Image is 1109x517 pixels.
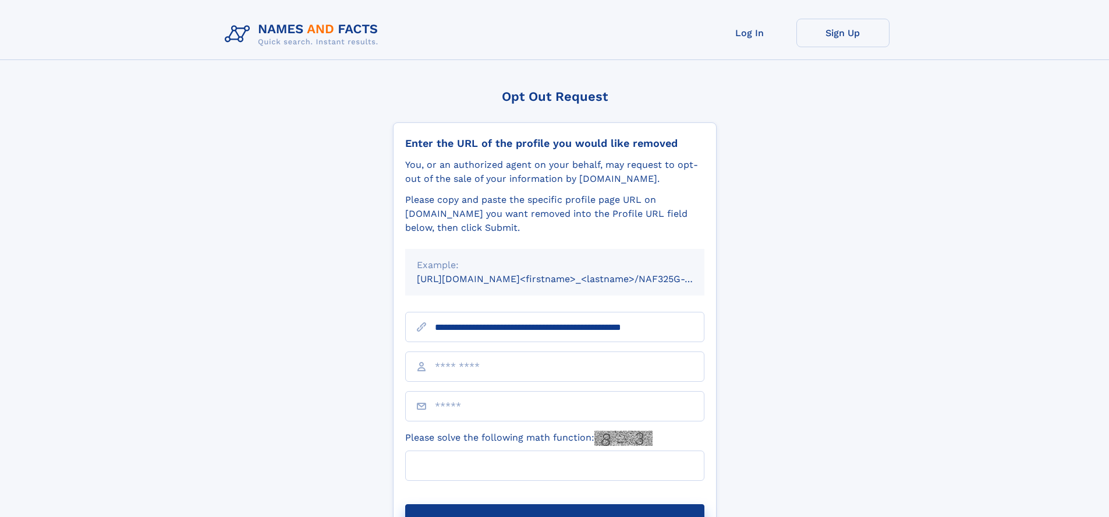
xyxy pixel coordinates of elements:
[417,273,727,284] small: [URL][DOMAIN_NAME]<firstname>_<lastname>/NAF325G-xxxxxxxx
[405,158,704,186] div: You, or an authorized agent on your behalf, may request to opt-out of the sale of your informatio...
[405,431,653,446] label: Please solve the following math function:
[796,19,890,47] a: Sign Up
[220,19,388,50] img: Logo Names and Facts
[703,19,796,47] a: Log In
[405,193,704,235] div: Please copy and paste the specific profile page URL on [DOMAIN_NAME] you want removed into the Pr...
[393,89,717,104] div: Opt Out Request
[417,258,693,272] div: Example:
[405,137,704,150] div: Enter the URL of the profile you would like removed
